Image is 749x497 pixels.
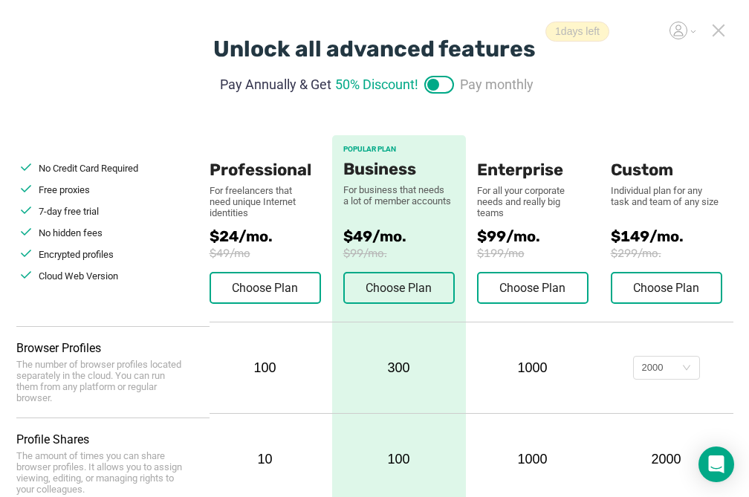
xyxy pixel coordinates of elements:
div: 300 [332,322,466,413]
button: Choose Plan [210,272,321,304]
span: $99/mo. [477,227,611,245]
div: Individual plan for any task and team of any size [611,185,722,207]
div: For all your corporate needs and really big teams [477,185,588,218]
div: 1000 [477,452,588,467]
div: Professional [210,135,321,180]
span: $149/mo. [611,227,733,245]
div: Business [343,160,455,179]
div: POPULAR PLAN [343,145,455,154]
div: Browser Profiles [16,341,210,355]
span: No hidden fees [39,227,103,238]
button: Choose Plan [343,272,455,304]
div: 100 [210,360,321,376]
button: Choose Plan [611,272,722,304]
span: 7-day free trial [39,206,99,217]
div: a lot of member accounts [343,195,455,207]
div: The number of browser profiles located separately in the cloud. You can run them from any platfor... [16,359,187,403]
span: Pay monthly [460,74,534,94]
span: 1 days left [545,22,609,42]
div: The amount of times you can share browser profiles. It allows you to assign viewing, editing, or ... [16,450,187,495]
span: No Credit Card Required [39,163,138,174]
div: Profile Shares [16,432,210,446]
div: Custom [611,135,722,180]
span: $299/mo. [611,247,733,260]
span: $199/mo [477,247,611,260]
span: Cloud Web Version [39,270,118,282]
span: Free proxies [39,184,90,195]
div: 10 [210,452,321,467]
span: $99/mo. [343,247,455,260]
div: Unlock all advanced features [213,36,536,62]
i: icon: down [682,363,691,374]
span: Encrypted profiles [39,249,114,260]
button: Choose Plan [477,272,588,304]
div: Open Intercom Messenger [698,446,734,482]
span: $49/mo. [343,227,455,245]
div: 2000 [611,452,722,467]
span: Pay Annually & Get [220,74,331,94]
span: $24/mo. [210,227,332,245]
div: 1000 [477,360,588,376]
div: 2000 [642,357,664,379]
div: For business that needs [343,184,455,195]
span: $49/mo [210,247,332,260]
span: 50% Discount! [335,74,418,94]
div: For freelancers that need unique Internet identities [210,185,306,218]
div: Enterprise [477,135,588,180]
